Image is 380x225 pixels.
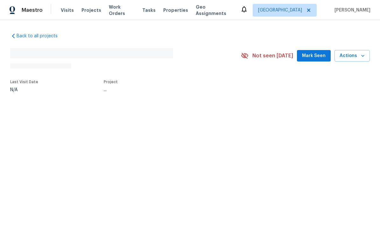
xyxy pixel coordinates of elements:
span: Properties [163,7,188,13]
span: Visits [61,7,74,13]
button: Mark Seen [297,50,331,62]
span: Maestro [22,7,43,13]
span: [GEOGRAPHIC_DATA] [258,7,302,13]
span: Project [104,80,118,84]
span: Geo Assignments [196,4,233,17]
button: Actions [334,50,370,62]
span: Projects [81,7,101,13]
span: Last Visit Date [10,80,38,84]
span: [PERSON_NAME] [332,7,370,13]
div: N/A [10,88,38,92]
span: Tasks [142,8,156,12]
span: Not seen [DATE] [252,53,293,59]
a: Back to all projects [10,33,71,39]
div: ... [104,88,226,92]
span: Work Orders [109,4,135,17]
span: Actions [340,52,365,60]
span: Mark Seen [302,52,326,60]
